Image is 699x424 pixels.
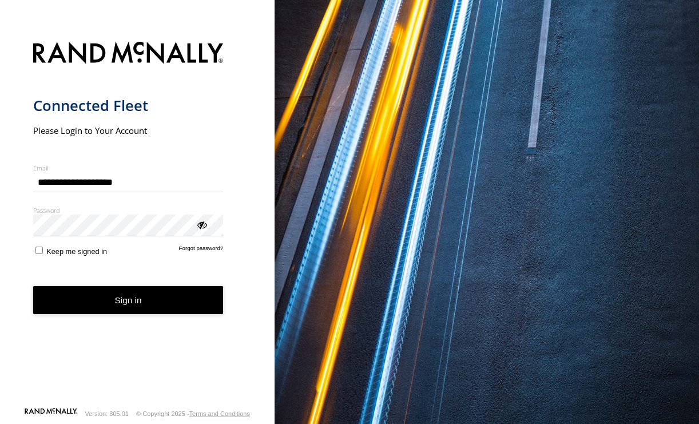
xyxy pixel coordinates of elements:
h1: Connected Fleet [33,96,224,115]
span: Keep me signed in [46,247,107,256]
a: Forgot password? [179,245,224,256]
a: Terms and Conditions [189,410,250,417]
button: Sign in [33,286,224,314]
img: Rand McNally [33,39,224,69]
a: Visit our Website [25,408,77,419]
div: © Copyright 2025 - [136,410,250,417]
input: Keep me signed in [35,247,43,254]
h2: Please Login to Your Account [33,125,224,136]
form: main [33,35,242,407]
div: ViewPassword [196,219,207,230]
div: Version: 305.01 [85,410,129,417]
label: Password [33,206,224,215]
label: Email [33,164,224,172]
